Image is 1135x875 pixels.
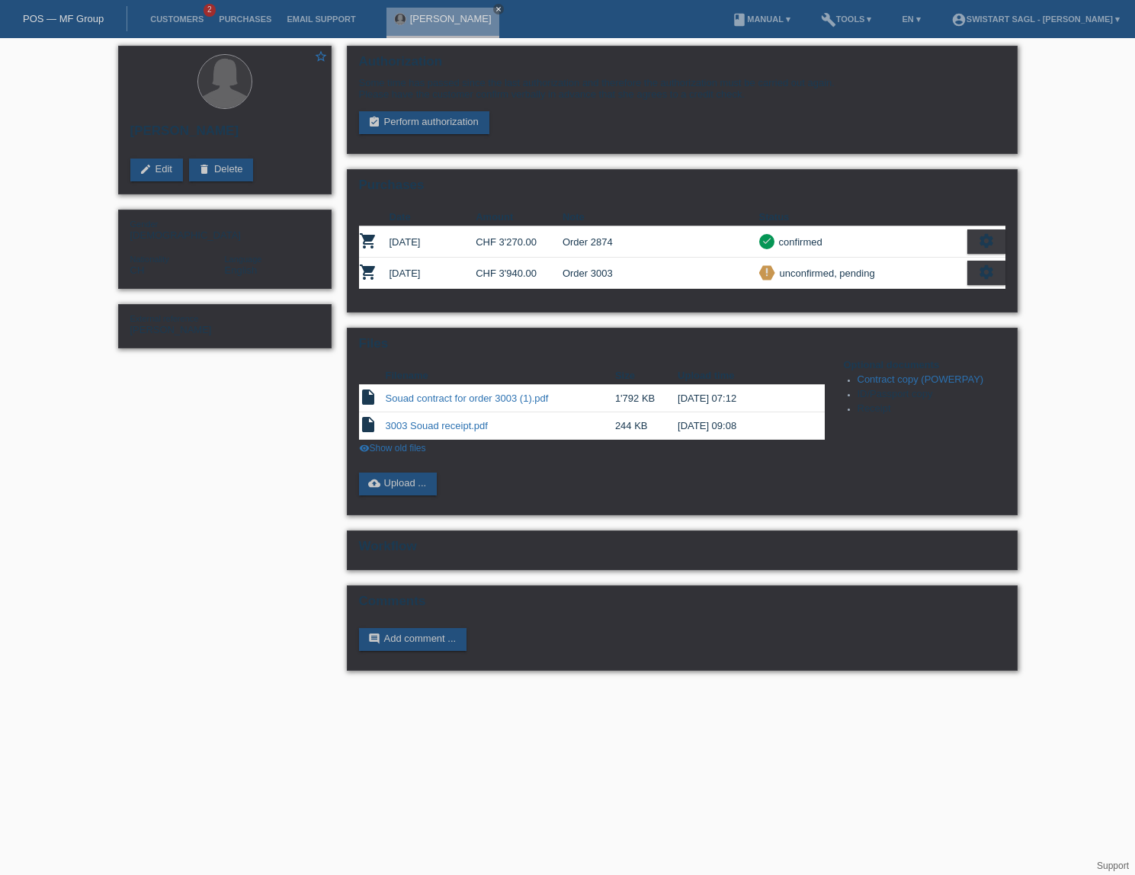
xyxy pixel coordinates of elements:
td: CHF 3'270.00 [476,226,563,258]
td: 1'792 KB [615,385,678,412]
a: Souad contract for order 3003 (1).pdf [386,393,549,404]
th: Filename [386,367,615,385]
a: Email Support [279,14,363,24]
th: Status [759,208,967,226]
i: priority_high [761,267,772,277]
span: Language [225,255,262,264]
a: Purchases [211,14,279,24]
i: POSP00028295 [359,263,377,281]
i: assignment_turned_in [368,116,380,128]
a: account_circleSwistart Sagl - [PERSON_NAME] ▾ [944,14,1127,24]
span: Switzerland [130,264,145,276]
i: star_border [314,50,328,63]
li: ID/Passport copy [858,388,1005,402]
span: Nationality [130,255,169,264]
td: Order 3003 [563,258,759,289]
h2: Workflow [359,539,1005,562]
i: edit [139,163,152,175]
h2: Comments [359,594,1005,617]
th: Upload time [678,367,803,385]
span: 2 [204,4,216,17]
a: assignment_turned_inPerform authorization [359,111,489,134]
i: comment [368,633,380,645]
th: Size [615,367,678,385]
th: Date [390,208,476,226]
a: POS — MF Group [23,13,104,24]
a: buildTools ▾ [813,14,880,24]
a: editEdit [130,159,183,181]
th: Amount [476,208,563,226]
td: Order 2874 [563,226,759,258]
td: CHF 3'940.00 [476,258,563,289]
a: Support [1097,861,1129,871]
i: account_circle [951,12,967,27]
h2: Files [359,336,1005,359]
td: [DATE] [390,226,476,258]
a: close [493,4,504,14]
a: [PERSON_NAME] [410,13,492,24]
i: cloud_upload [368,477,380,489]
span: English [225,264,258,276]
li: Receipt [858,402,1005,417]
h2: Purchases [359,178,1005,200]
span: Gender [130,220,159,229]
div: Some time has passed since the last authorization and therefore the authorization must be carried... [359,77,1005,100]
a: deleteDelete [189,159,254,181]
h2: Authorization [359,54,1005,77]
i: close [495,5,502,13]
a: commentAdd comment ... [359,628,467,651]
i: delete [198,163,210,175]
h4: Optional documents [844,359,1005,370]
a: visibilityShow old files [359,443,426,454]
i: settings [978,264,995,280]
a: 3003 Souad receipt.pdf [386,420,488,431]
i: book [732,12,747,27]
i: settings [978,232,995,249]
i: check [761,236,772,246]
a: Contract copy (POWERPAY) [858,373,984,385]
span: External reference [130,314,199,323]
div: confirmed [774,234,822,250]
a: bookManual ▾ [724,14,798,24]
h2: [PERSON_NAME] [130,123,319,146]
a: EN ▾ [895,14,928,24]
a: star_border [314,50,328,66]
i: POSP00023493 [359,232,377,250]
a: Customers [143,14,211,24]
i: insert_drive_file [359,388,377,406]
i: build [821,12,836,27]
td: [DATE] [390,258,476,289]
div: [DEMOGRAPHIC_DATA] [130,218,225,241]
td: [DATE] 09:08 [678,412,803,440]
div: unconfirmed, pending [775,265,875,281]
a: cloud_uploadUpload ... [359,473,438,495]
div: [PERSON_NAME] [130,312,225,335]
i: insert_drive_file [359,415,377,434]
td: [DATE] 07:12 [678,385,803,412]
i: visibility [359,443,370,454]
td: 244 KB [615,412,678,440]
th: Note [563,208,759,226]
